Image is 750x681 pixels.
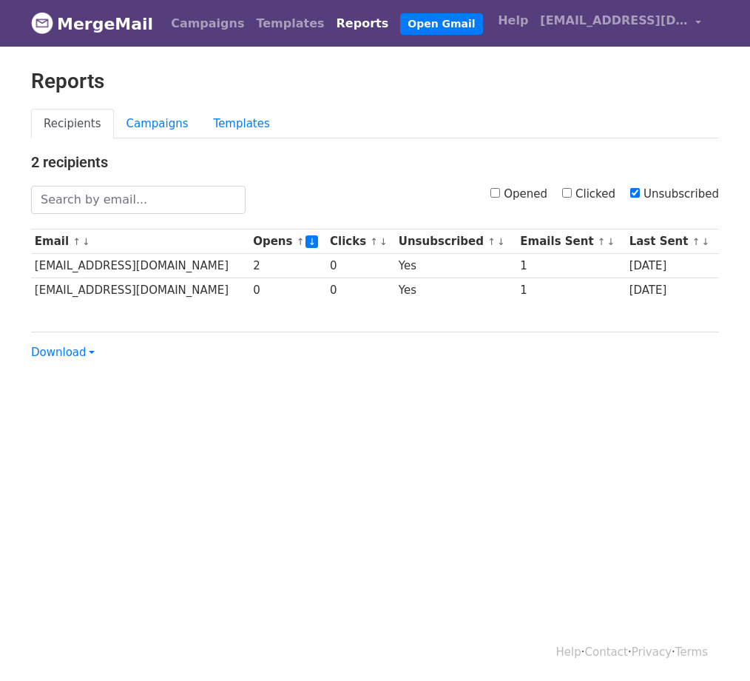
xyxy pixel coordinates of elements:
[490,188,500,198] input: Opened
[556,645,581,659] a: Help
[517,278,626,303] td: 1
[31,278,249,303] td: [EMAIL_ADDRESS][DOMAIN_NAME]
[630,186,719,203] label: Unsubscribed
[395,278,517,303] td: Yes
[626,229,719,254] th: Last Sent
[331,9,395,38] a: Reports
[626,278,719,303] td: [DATE]
[607,236,615,247] a: ↓
[630,188,640,198] input: Unsubscribed
[31,8,153,39] a: MergeMail
[487,236,496,247] a: ↑
[379,236,388,247] a: ↓
[249,254,326,278] td: 2
[540,12,688,30] span: [EMAIL_ADDRESS][DOMAIN_NAME]
[598,236,606,247] a: ↑
[400,13,482,35] a: Open Gmail
[675,645,708,659] a: Terms
[490,186,547,203] label: Opened
[249,278,326,303] td: 0
[201,109,283,139] a: Templates
[31,346,95,359] a: Download
[82,236,90,247] a: ↓
[250,9,330,38] a: Templates
[31,12,53,34] img: MergeMail logo
[395,229,517,254] th: Unsubscribed
[249,229,326,254] th: Opens
[701,236,709,247] a: ↓
[305,235,318,248] a: ↓
[632,645,672,659] a: Privacy
[497,236,505,247] a: ↓
[692,236,700,247] a: ↑
[297,236,305,247] a: ↑
[585,645,628,659] a: Contact
[326,254,395,278] td: 0
[31,109,114,139] a: Recipients
[31,69,719,94] h2: Reports
[562,188,572,198] input: Clicked
[370,236,378,247] a: ↑
[31,186,246,214] input: Search by email...
[31,153,719,171] h4: 2 recipients
[395,254,517,278] td: Yes
[534,6,707,41] a: [EMAIL_ADDRESS][DOMAIN_NAME]
[114,109,201,139] a: Campaigns
[31,254,249,278] td: [EMAIL_ADDRESS][DOMAIN_NAME]
[326,278,395,303] td: 0
[31,229,249,254] th: Email
[492,6,534,36] a: Help
[517,229,626,254] th: Emails Sent
[165,9,250,38] a: Campaigns
[562,186,615,203] label: Clicked
[72,236,81,247] a: ↑
[626,254,719,278] td: [DATE]
[517,254,626,278] td: 1
[326,229,395,254] th: Clicks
